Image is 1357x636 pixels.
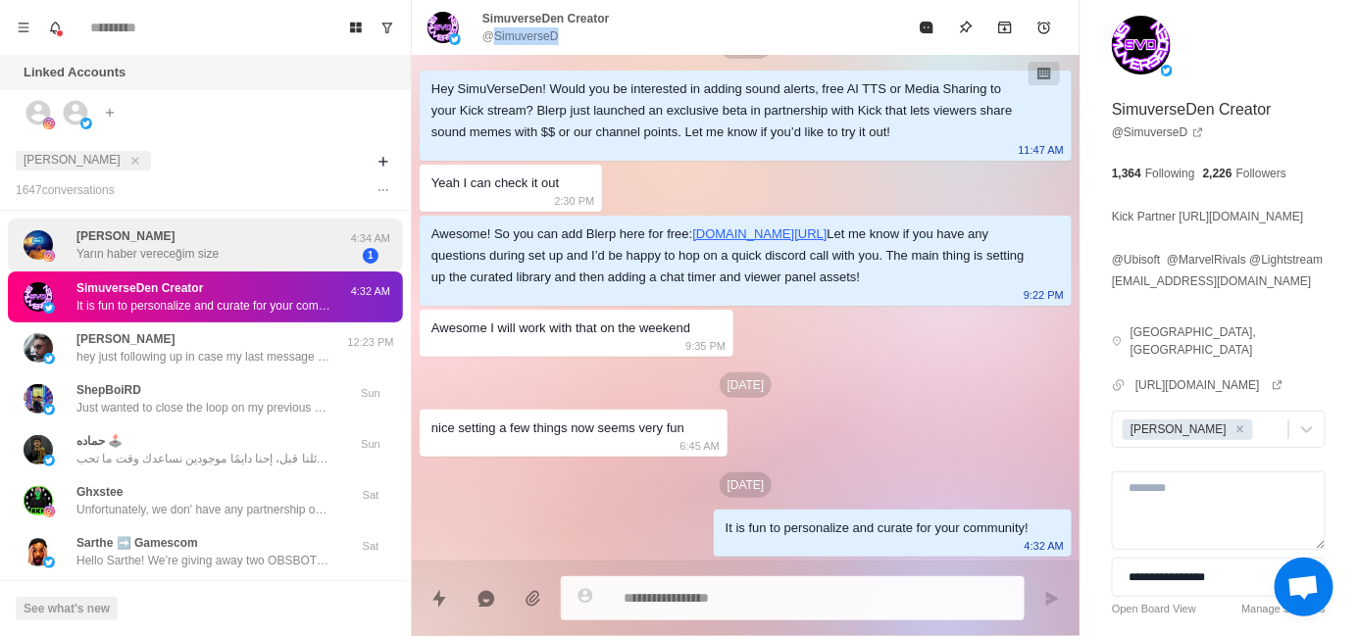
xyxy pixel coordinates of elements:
[685,335,726,357] p: 9:35 PM
[76,348,331,366] p: hey just following up in case my last message got missed!
[24,537,53,566] img: picture
[43,353,55,365] img: picture
[76,483,123,501] p: Ghxstee
[720,472,773,498] p: [DATE]
[76,501,331,518] p: Unfortunately, we don' have any partnership opportunities yet but we have an affiliate program fo...
[8,12,39,43] button: Menu
[420,579,459,618] button: Quick replies
[24,384,53,414] img: picture
[1275,558,1333,616] a: Open chat
[76,381,141,399] p: ShepBoiRD
[126,151,145,171] button: close
[80,118,92,129] img: picture
[76,399,331,416] p: Just wanted to close the loop on my previous messages and make sure you know that I'm here to sup...
[1236,165,1286,182] p: Followers
[76,552,331,569] p: Hello Sarthe! We’re giving away two OBSBOT cameras, a blerpy plushie and pins at the booth! We’d ...
[431,417,684,439] div: nice setting a few things now seems very fun
[1112,98,1272,122] p: SimuverseDen Creator
[554,190,594,212] p: 2:30 PM
[346,334,395,351] p: 12:23 PM
[24,153,121,167] span: [PERSON_NAME]
[907,8,946,47] button: Mark as read
[1112,601,1196,617] a: Open Board View
[1025,535,1064,557] p: 4:32 AM
[372,178,395,202] button: Options
[346,538,395,555] p: Sat
[76,245,219,263] p: Yarın haber vereceğim size
[427,12,459,43] img: picture
[43,557,55,568] img: picture
[1112,16,1171,74] img: picture
[43,302,55,314] img: picture
[431,172,559,194] div: Yeah I can check it out
[24,435,53,465] img: picture
[363,248,378,264] span: 1
[76,297,331,315] p: It is fun to personalize and curate for your community!
[24,486,53,515] img: picture
[467,579,506,618] button: Reply with AI
[692,226,827,241] a: [DOMAIN_NAME][URL]
[726,517,1029,539] div: It is fun to personalize and curate for your community!
[1024,284,1064,306] p: 9:22 PM
[76,279,203,297] p: SimuverseDen Creator
[482,10,609,27] p: SimuverseDen Creator
[449,33,461,45] img: picture
[1125,419,1230,440] div: [PERSON_NAME]
[16,597,118,620] button: See what's new
[1145,165,1195,182] p: Following
[431,318,690,339] div: Awesome I will work with that on the weekend
[1025,8,1064,47] button: Add reminder
[76,534,198,552] p: Sarthe ➡️ Gamescom
[1032,579,1072,618] button: Send message
[514,579,553,618] button: Add media
[24,230,53,260] img: picture
[346,230,395,247] p: 4:34 AM
[680,435,720,457] p: 6:45 AM
[98,101,122,124] button: Add account
[1230,419,1251,440] div: Remove Jayson
[1112,123,1204,141] a: @SimuverseD
[24,333,53,363] img: picture
[431,223,1029,288] div: Awesome! So you can add Blerp here for free: Let me know if you have any questions during set up ...
[24,63,126,82] p: Linked Accounts
[1112,206,1323,292] p: Kick Partner [URL][DOMAIN_NAME] @Ubisoft @MarvelRivals @Lightstream [EMAIL_ADDRESS][DOMAIN_NAME]
[76,450,331,467] p: سلام، بس حبيت أذكرك آخر مرة لو فاتتك رسائلنا قبل، إحنا دايمًا موجودين نساعدك وقت ما تحب.
[43,118,55,129] img: picture
[346,385,395,402] p: Sun
[346,487,395,504] p: Sat
[39,12,71,43] button: Notifications
[1161,65,1173,76] img: picture
[985,8,1025,47] button: Archive
[1131,323,1326,359] p: [GEOGRAPHIC_DATA], [GEOGRAPHIC_DATA]
[946,8,985,47] button: Pin
[482,27,559,45] p: @SimuverseD
[43,404,55,416] img: picture
[1112,165,1141,182] p: 1,364
[346,436,395,453] p: Sun
[720,372,773,398] p: [DATE]
[1203,165,1232,182] p: 2,226
[1135,376,1283,394] a: [URL][DOMAIN_NAME]
[43,250,55,262] img: picture
[76,330,176,348] p: [PERSON_NAME]
[372,12,403,43] button: Show unread conversations
[43,455,55,466] img: picture
[1019,139,1064,161] p: 11:47 AM
[24,282,53,312] img: picture
[346,283,395,300] p: 4:32 AM
[76,227,176,245] p: [PERSON_NAME]
[43,506,55,517] img: picture
[431,78,1029,143] div: Hey SimuVerseDen! Would you be interested in adding sound alerts, free AI TTS or Media Sharing to...
[340,12,372,43] button: Board View
[76,432,123,450] p: حماده 🕹️
[16,181,115,199] p: 1647 conversation s
[372,150,395,173] button: Add filters
[1241,601,1326,617] a: Manage Statuses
